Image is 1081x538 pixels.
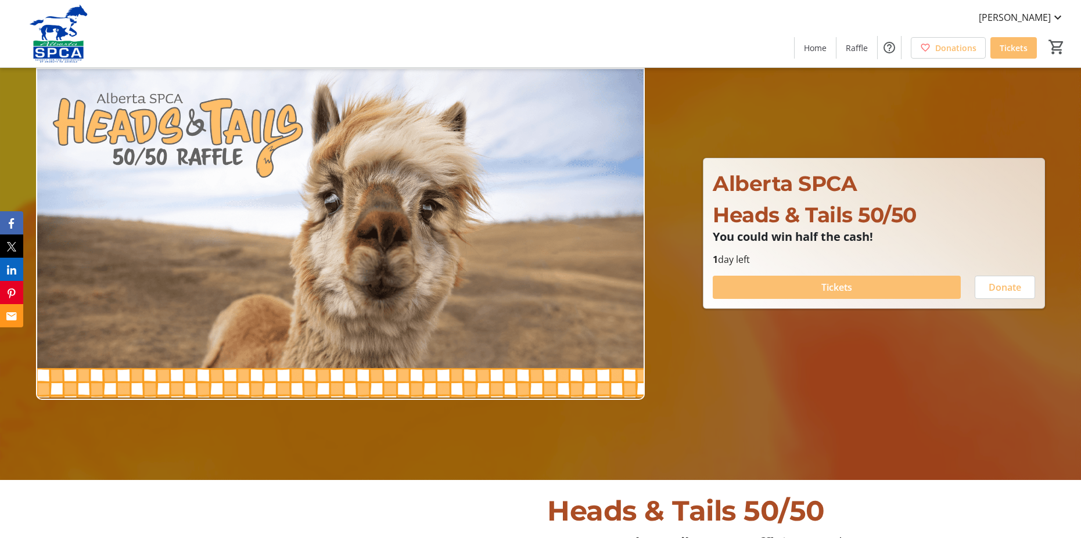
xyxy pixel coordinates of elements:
[547,494,825,528] span: Heads & Tails 50/50
[804,42,827,54] span: Home
[989,280,1021,294] span: Donate
[821,280,852,294] span: Tickets
[795,37,836,59] a: Home
[911,37,986,59] a: Donations
[975,276,1035,299] button: Donate
[7,5,110,63] img: Alberta SPCA's Logo
[836,37,877,59] a: Raffle
[935,42,976,54] span: Donations
[713,202,917,228] span: Heads & Tails 50/50
[990,37,1037,59] a: Tickets
[713,230,1035,243] p: You could win half the cash!
[1046,37,1067,57] button: Cart
[36,57,645,399] img: Campaign CTA Media Photo
[713,171,857,196] span: Alberta SPCA
[878,36,901,59] button: Help
[713,276,960,299] button: Tickets
[969,8,1074,27] button: [PERSON_NAME]
[979,10,1051,24] span: [PERSON_NAME]
[846,42,868,54] span: Raffle
[1000,42,1028,54] span: Tickets
[713,252,1035,266] p: day left
[713,253,718,266] span: 1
